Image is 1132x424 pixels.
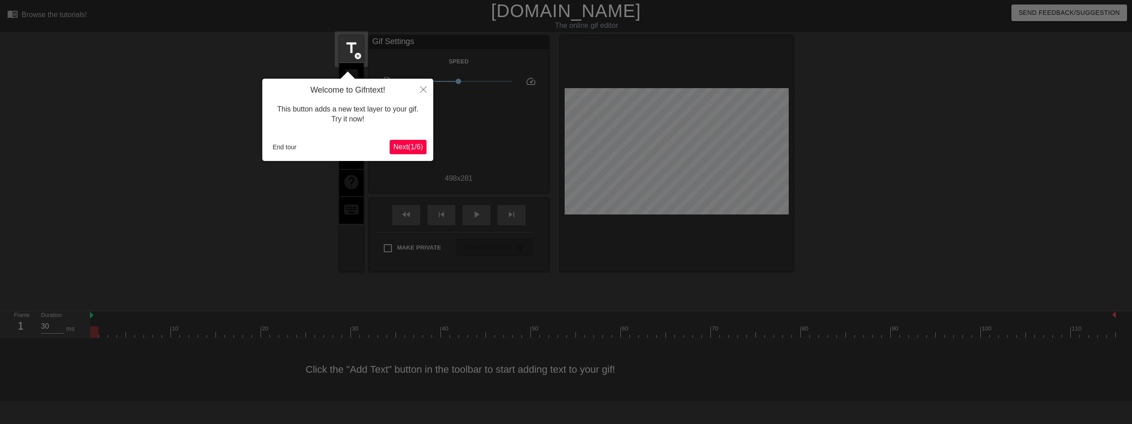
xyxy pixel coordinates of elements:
div: This button adds a new text layer to your gif. Try it now! [269,95,427,134]
button: Close [413,79,433,99]
h4: Welcome to Gifntext! [269,85,427,95]
button: Next [390,140,427,154]
span: Next ( 1 / 6 ) [393,143,423,151]
button: End tour [269,140,300,154]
